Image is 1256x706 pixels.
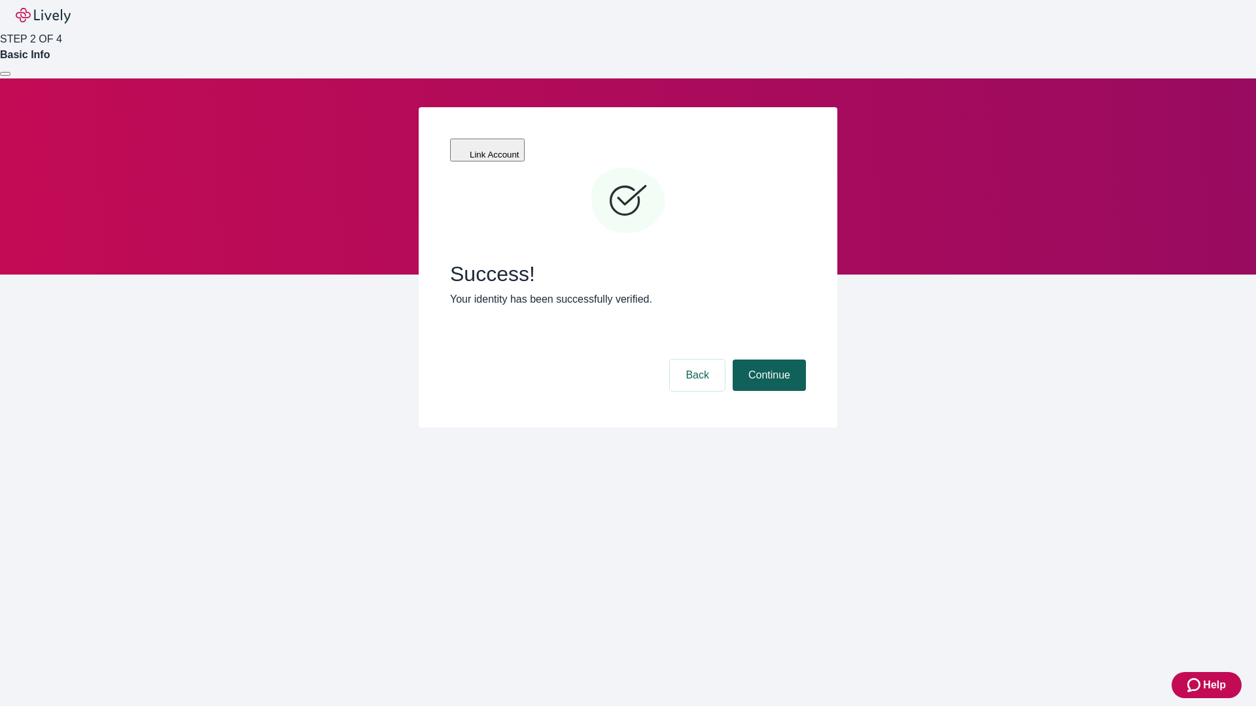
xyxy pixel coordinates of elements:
button: Link Account [450,139,525,161]
span: Success! [450,261,806,286]
button: Zendesk support iconHelp [1172,672,1242,698]
p: Your identity has been successfully verified. [450,292,806,307]
svg: Checkmark icon [589,162,667,241]
img: Lively [16,8,71,24]
button: Continue [733,360,806,391]
button: Back [670,360,725,391]
svg: Zendesk support icon [1187,677,1203,693]
span: Help [1203,677,1226,693]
